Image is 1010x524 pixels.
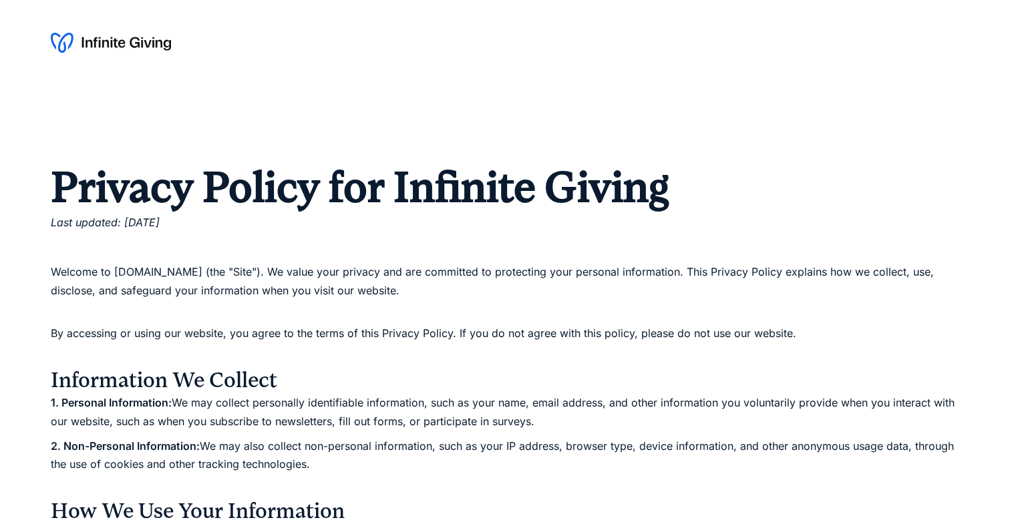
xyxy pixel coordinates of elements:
[51,439,200,453] strong: 2. Non-Personal Information:
[51,394,960,430] p: We may collect personally identifiable information, such as your name, email address, and other i...
[51,216,160,229] em: Last updated: [DATE]
[51,437,960,492] p: We may also collect non-personal information, such as your IP address, browser type, device infor...
[51,238,960,256] p: ‍
[51,396,172,409] strong: 1. Personal Information:
[51,367,960,394] h3: Information We Collect
[51,162,669,212] strong: Privacy Policy for Infinite Giving
[51,324,960,360] p: By accessing or using our website, you agree to the terms of this Privacy Policy. If you do not a...
[51,263,960,318] p: Welcome to [DOMAIN_NAME] (the "Site"). We value your privacy and are committed to protecting your...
